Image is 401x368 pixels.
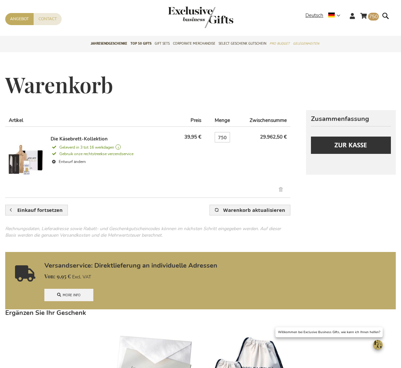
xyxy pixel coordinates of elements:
[34,13,62,25] a: Contact
[209,205,290,215] button: Warenkorb aktualisieren
[51,150,133,157] a: Gebruik onze rechtstreekse verzendservice
[223,207,285,213] span: Warenkorb aktualisieren
[260,134,287,140] span: 29.962,50 €
[305,12,323,19] span: Deutsch
[184,134,201,140] span: 39,95 €
[72,274,91,280] span: Excl. VAT
[44,262,389,269] a: Versandservice: Direktlieferung an individuelle Adressen
[250,117,287,124] span: Zwischensumme
[168,7,201,28] a: store logo
[51,144,172,150] a: Geleverd in 3 tot 16 werkdagen
[131,40,151,47] span: TOP 50 Gifts
[173,40,215,47] span: Corporate Merchandise
[44,289,93,301] a: More info
[5,70,113,98] span: Warenkorb
[5,226,290,239] div: Rechnungsdaten, Lieferadresse sowie Rabatt- und Geschenkgutscheincodes können im nächsten Schritt...
[334,141,367,149] span: Zur Kasse
[5,13,34,25] a: Angebot
[311,137,391,154] button: Zur Kasse
[44,273,71,280] span: 9,95 €
[360,12,379,22] a: 750
[51,157,172,167] a: Entwurf ändern
[270,40,290,47] span: Pro Budget
[9,117,23,124] span: Artikel
[51,151,133,156] span: Gebruik onze rechtstreekse verzendservice
[369,13,378,20] span: 750
[51,136,108,142] a: Die Käsebrett-Kollektion
[8,136,44,188] img: Die Käsebrett-Kollektion
[8,136,51,190] a: Die Käsebrett-Kollektion
[219,40,266,47] span: Select Geschenk Gutschein
[191,117,201,124] span: Preis
[305,12,345,19] div: Deutsch
[168,7,233,28] img: Exclusive Business gifts logo
[215,117,230,124] span: Menge
[5,205,68,215] a: Einkauf fortsetzen
[91,40,127,47] span: Jahresendgeschenke
[293,40,319,47] span: Gelegenheiten
[311,115,391,123] strong: Zusammenfassung
[17,207,63,213] span: Einkauf fortsetzen
[155,40,170,47] span: Gift Sets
